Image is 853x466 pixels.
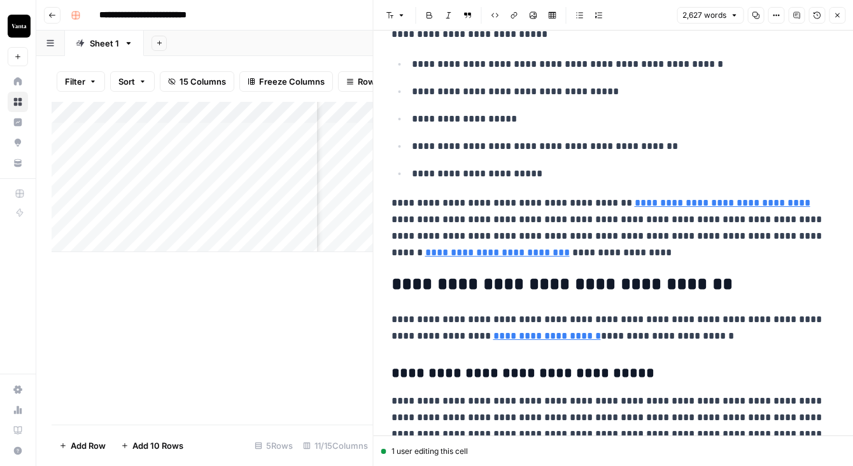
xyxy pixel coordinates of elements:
[259,75,325,88] span: Freeze Columns
[8,400,28,420] a: Usage
[113,435,191,456] button: Add 10 Rows
[118,75,135,88] span: Sort
[8,71,28,92] a: Home
[8,10,28,42] button: Workspace: Vanta
[381,446,846,457] div: 1 user editing this cell
[160,71,234,92] button: 15 Columns
[239,71,333,92] button: Freeze Columns
[110,71,155,92] button: Sort
[8,379,28,400] a: Settings
[71,439,106,452] span: Add Row
[250,435,298,456] div: 5 Rows
[358,75,404,88] span: Row Height
[8,92,28,112] a: Browse
[180,75,226,88] span: 15 Columns
[8,15,31,38] img: Vanta Logo
[65,31,144,56] a: Sheet 1
[8,132,28,153] a: Opportunities
[682,10,726,21] span: 2,627 words
[57,71,105,92] button: Filter
[8,420,28,441] a: Learning Hub
[338,71,412,92] button: Row Height
[8,112,28,132] a: Insights
[677,7,744,24] button: 2,627 words
[8,153,28,173] a: Your Data
[298,435,373,456] div: 11/15 Columns
[65,75,85,88] span: Filter
[8,441,28,461] button: Help + Support
[90,37,119,50] div: Sheet 1
[132,439,183,452] span: Add 10 Rows
[52,435,113,456] button: Add Row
